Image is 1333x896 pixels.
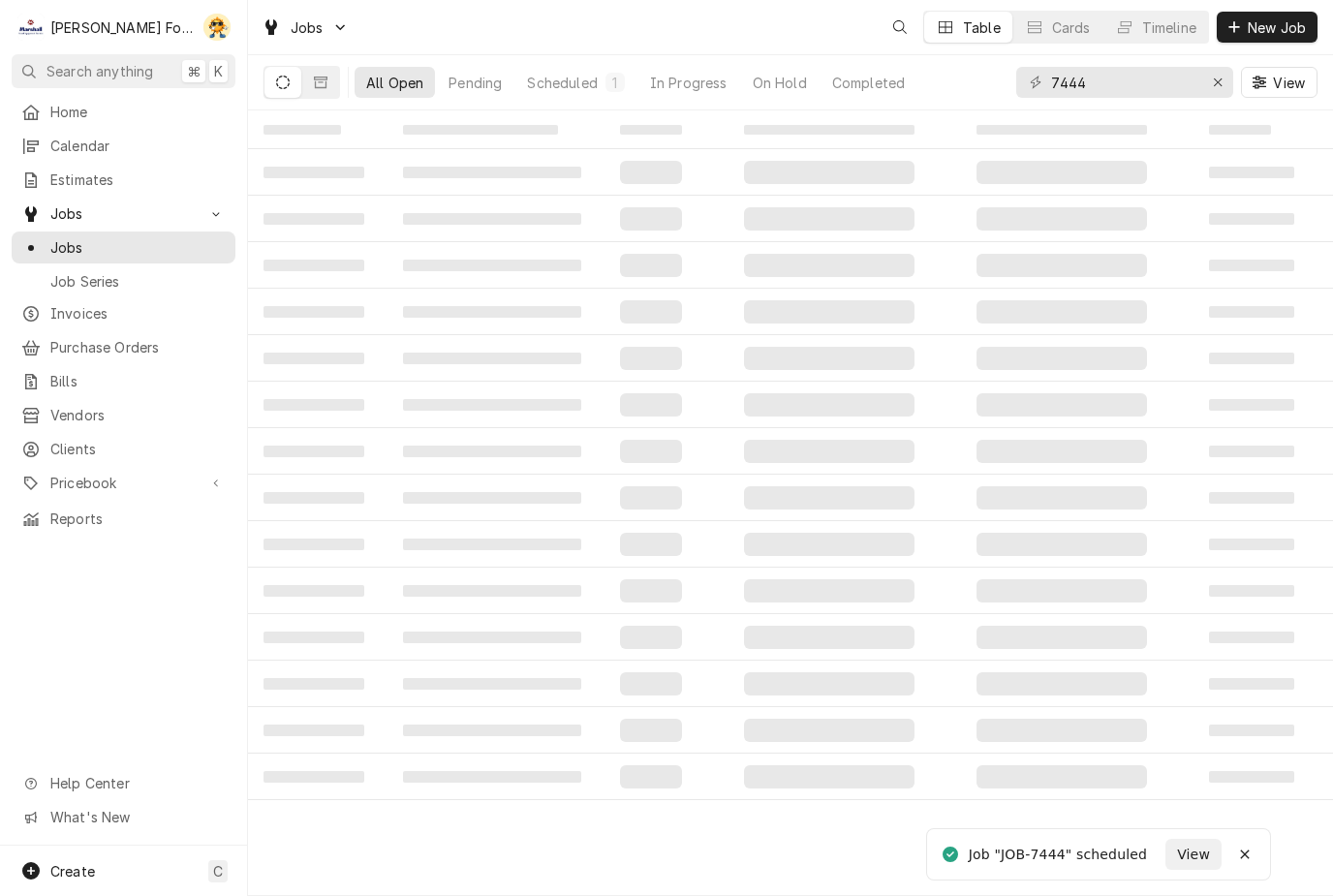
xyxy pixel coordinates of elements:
a: Go to Jobs [254,12,356,44]
span: ‌ [744,579,914,602]
span: ‌ [744,207,914,231]
span: ‌ [403,585,581,597]
span: Create [50,863,95,880]
span: ‌ [976,486,1147,510]
span: ‌ [976,207,1147,231]
button: Open search [884,12,915,43]
span: ‌ [620,347,682,370]
span: Purchase Orders [50,337,226,357]
span: ‌ [744,161,914,184]
span: ‌ [620,440,682,463]
span: ‌ [1209,125,1271,135]
span: ‌ [263,678,364,690]
span: Jobs [291,17,324,38]
div: Job "JOB-7444" scheduled [969,845,1150,865]
span: ‌ [403,446,581,457]
span: ‌ [1209,632,1294,643]
span: ⌘ [187,61,201,81]
span: New Job [1244,17,1310,38]
span: ‌ [620,672,682,695]
span: ‌ [976,254,1147,277]
span: ‌ [620,161,682,184]
span: ‌ [1209,771,1294,783]
span: Search anything [46,61,153,81]
span: ‌ [403,632,581,643]
div: On Hold [753,73,807,93]
span: ‌ [263,492,364,504]
span: ‌ [263,353,364,364]
a: Bills [12,365,235,397]
span: ‌ [1209,260,1294,271]
span: Home [50,102,226,122]
div: Completed [832,73,905,93]
span: Calendar [50,136,226,156]
span: ‌ [744,254,914,277]
span: Estimates [50,170,226,190]
a: Home [12,96,235,128]
span: ‌ [263,399,364,411]
div: M [17,14,45,41]
div: Marshall Food Equipment Service's Avatar [17,14,45,41]
a: Calendar [12,130,235,162]
span: ‌ [620,626,682,649]
div: AT [203,14,231,41]
span: ‌ [403,353,581,364]
div: Adam Testa's Avatar [203,14,231,41]
span: ‌ [976,765,1147,788]
a: Go to Help Center [12,767,235,799]
span: ‌ [744,393,914,417]
span: ‌ [403,167,581,178]
span: ‌ [1209,539,1294,550]
span: Reports [50,509,226,529]
span: Vendors [50,405,226,425]
span: ‌ [263,306,364,318]
div: Table [963,17,1001,38]
span: ‌ [263,725,364,736]
div: Cards [1052,17,1091,38]
span: ‌ [1209,492,1294,504]
button: View [1165,839,1222,870]
span: ‌ [403,492,581,504]
span: ‌ [976,672,1147,695]
span: Help Center [50,773,224,793]
span: ‌ [744,486,914,510]
a: Go to Jobs [12,198,235,230]
span: ‌ [976,393,1147,417]
span: ‌ [620,579,682,602]
div: In Progress [650,73,728,93]
div: Timeline [1142,17,1196,38]
a: Job Series [12,265,235,297]
span: ‌ [976,533,1147,556]
span: ‌ [976,440,1147,463]
span: ‌ [1209,585,1294,597]
span: ‌ [744,440,914,463]
span: ‌ [620,125,682,135]
input: Keyword search [1051,67,1196,98]
span: ‌ [263,125,341,135]
span: ‌ [620,719,682,742]
span: Job Series [50,271,226,292]
span: ‌ [403,125,558,135]
span: ‌ [1209,399,1294,411]
span: ‌ [976,347,1147,370]
div: Pending [449,73,502,93]
a: Estimates [12,164,235,196]
button: View [1241,67,1317,98]
a: Clients [12,433,235,465]
span: ‌ [976,300,1147,324]
span: ‌ [620,486,682,510]
span: ‌ [1209,678,1294,690]
span: ‌ [263,539,364,550]
span: ‌ [1209,725,1294,736]
span: ‌ [263,771,364,783]
a: Purchase Orders [12,331,235,363]
span: Invoices [50,303,226,324]
span: ‌ [1209,213,1294,225]
a: Vendors [12,399,235,431]
div: All Open [366,73,423,93]
a: Invoices [12,297,235,329]
span: ‌ [403,678,581,690]
span: ‌ [976,125,1147,135]
span: ‌ [976,719,1147,742]
div: Scheduled [527,73,597,93]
